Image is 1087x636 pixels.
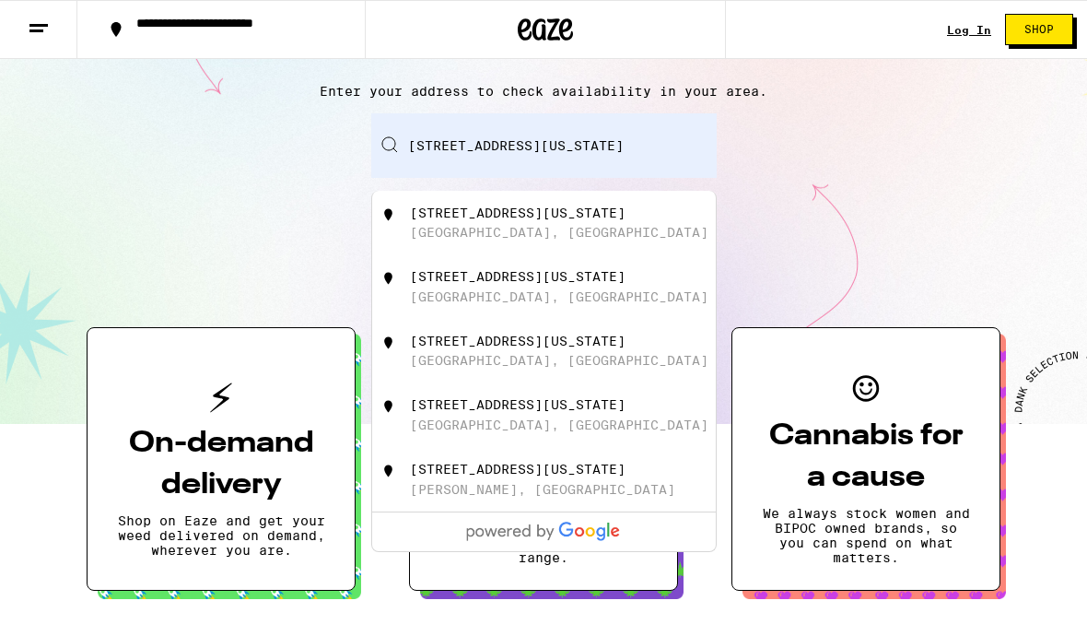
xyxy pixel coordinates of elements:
[731,327,1000,591] button: Cannabis for a causeWe always stock women and BIPOC owned brands, so you can spend on what matters.
[410,289,708,304] div: [GEOGRAPHIC_DATA], [GEOGRAPHIC_DATA]
[380,206,398,224] img: location.svg
[380,334,398,352] img: location.svg
[410,206,625,220] div: [STREET_ADDRESS][US_STATE]
[117,423,325,506] h3: On-demand delivery
[410,225,708,240] div: [GEOGRAPHIC_DATA], [GEOGRAPHIC_DATA]
[1024,24,1054,35] span: Shop
[117,513,325,558] p: Shop on Eaze and get your weed delivered on demand, wherever you are.
[410,269,625,284] div: [STREET_ADDRESS][US_STATE]
[762,416,970,499] h3: Cannabis for a cause
[410,418,708,432] div: [GEOGRAPHIC_DATA], [GEOGRAPHIC_DATA]
[371,113,717,178] input: Enter your delivery address
[410,334,625,348] div: [STREET_ADDRESS][US_STATE]
[380,462,398,480] img: location.svg
[87,327,356,591] button: On-demand deliveryShop on Eaze and get your weed delivered on demand, wherever you are.
[947,24,991,36] div: Log In
[380,269,398,288] img: location.svg
[1005,14,1073,45] button: Shop
[410,462,625,477] div: [STREET_ADDRESS][US_STATE]
[18,84,1069,99] p: Enter your address to check availability in your area.
[410,353,708,368] div: [GEOGRAPHIC_DATA], [GEOGRAPHIC_DATA]
[410,397,625,412] div: [STREET_ADDRESS][US_STATE]
[380,397,398,416] img: location.svg
[410,482,675,497] div: [PERSON_NAME], [GEOGRAPHIC_DATA]
[762,506,970,565] p: We always stock women and BIPOC owned brands, so you can spend on what matters.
